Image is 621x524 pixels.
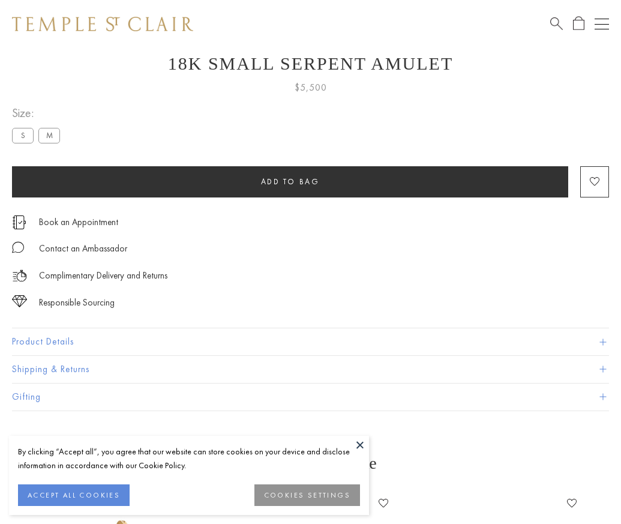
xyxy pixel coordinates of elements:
button: Open navigation [595,17,609,31]
button: Add to bag [12,166,568,197]
img: icon_sourcing.svg [12,295,27,307]
h1: 18K Small Serpent Amulet [12,53,609,74]
a: Search [550,16,563,31]
button: Gifting [12,384,609,411]
div: By clicking “Accept all”, you agree that our website can store cookies on your device and disclos... [18,445,360,472]
img: MessageIcon-01_2.svg [12,241,24,253]
span: $5,500 [295,80,327,95]
a: Book an Appointment [39,215,118,229]
button: COOKIES SETTINGS [254,484,360,506]
img: icon_appointment.svg [12,215,26,229]
label: S [12,128,34,143]
img: icon_delivery.svg [12,268,27,283]
button: Product Details [12,328,609,355]
img: Temple St. Clair [12,17,193,31]
p: Complimentary Delivery and Returns [39,268,167,283]
div: Responsible Sourcing [39,295,115,310]
button: ACCEPT ALL COOKIES [18,484,130,506]
span: Size: [12,103,65,123]
a: Open Shopping Bag [573,16,584,31]
div: Contact an Ambassador [39,241,127,256]
label: M [38,128,60,143]
button: Shipping & Returns [12,356,609,383]
span: Add to bag [261,176,320,187]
